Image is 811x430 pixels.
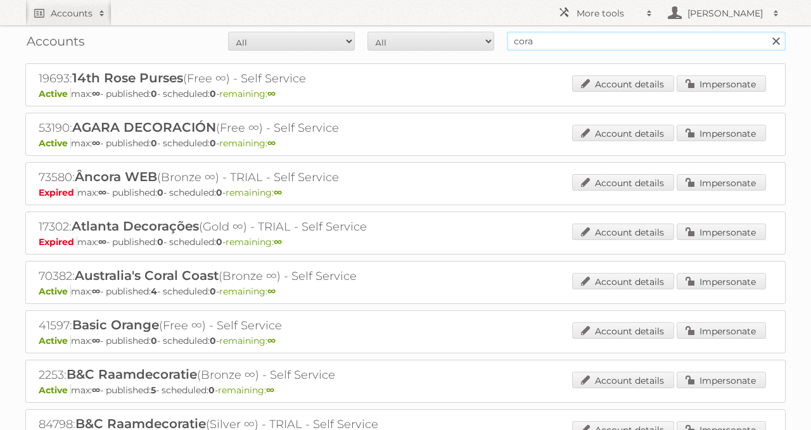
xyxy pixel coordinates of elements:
strong: 0 [210,286,216,297]
strong: ∞ [266,384,274,396]
h2: More tools [577,7,640,20]
strong: ∞ [267,335,276,346]
a: Account details [572,372,674,388]
a: Account details [572,322,674,339]
strong: ∞ [98,236,106,248]
a: Impersonate [677,372,766,388]
h2: 70382: (Bronze ∞) - Self Service [39,268,482,284]
p: max: - published: - scheduled: - [39,384,772,396]
strong: ∞ [267,88,276,99]
p: max: - published: - scheduled: - [39,286,772,297]
a: Impersonate [677,273,766,289]
span: remaining: [226,187,282,198]
a: Impersonate [677,174,766,191]
span: Âncora WEB [75,169,157,184]
strong: ∞ [267,286,276,297]
span: AGARA DECORACIÓN [72,120,216,135]
h2: 53190: (Free ∞) - Self Service [39,120,482,136]
strong: 0 [208,384,215,396]
h2: 73580: (Bronze ∞) - TRIAL - Self Service [39,169,482,186]
a: Account details [572,125,674,141]
h2: 41597: (Free ∞) - Self Service [39,317,482,334]
strong: ∞ [92,88,100,99]
p: max: - published: - scheduled: - [39,187,772,198]
span: Atlanta Decorações [72,218,199,234]
strong: 0 [157,187,163,198]
strong: ∞ [267,137,276,149]
span: Expired [39,187,77,198]
strong: 0 [151,88,157,99]
p: max: - published: - scheduled: - [39,236,772,248]
strong: 0 [210,137,216,149]
span: Basic Orange [72,317,159,332]
strong: ∞ [92,286,100,297]
span: Active [39,384,71,396]
span: remaining: [219,88,276,99]
strong: ∞ [92,335,100,346]
strong: 4 [151,286,157,297]
h2: 19693: (Free ∞) - Self Service [39,70,482,87]
strong: 5 [151,384,156,396]
span: Active [39,137,71,149]
strong: 0 [210,88,216,99]
a: Impersonate [677,125,766,141]
strong: ∞ [274,187,282,198]
strong: ∞ [98,187,106,198]
strong: ∞ [92,384,100,396]
a: Impersonate [677,224,766,240]
p: max: - published: - scheduled: - [39,88,772,99]
strong: 0 [151,335,157,346]
span: Active [39,286,71,297]
a: Account details [572,75,674,92]
h2: 2253: (Bronze ∞) - Self Service [39,367,482,383]
a: Account details [572,224,674,240]
h2: [PERSON_NAME] [684,7,767,20]
h2: Accounts [51,7,93,20]
span: B&C Raamdecoratie [67,367,197,382]
h2: 17302: (Gold ∞) - TRIAL - Self Service [39,218,482,235]
strong: 0 [210,335,216,346]
span: remaining: [219,335,276,346]
strong: 0 [157,236,163,248]
span: Australia's Coral Coast [75,268,219,283]
span: remaining: [218,384,274,396]
span: remaining: [226,236,282,248]
span: Active [39,335,71,346]
strong: ∞ [92,137,100,149]
span: Expired [39,236,77,248]
a: Impersonate [677,322,766,339]
strong: ∞ [274,236,282,248]
span: remaining: [219,286,276,297]
a: Impersonate [677,75,766,92]
p: max: - published: - scheduled: - [39,335,772,346]
a: Account details [572,174,674,191]
strong: 0 [216,187,222,198]
strong: 0 [151,137,157,149]
span: 14th Rose Purses [72,70,183,85]
strong: 0 [216,236,222,248]
a: Account details [572,273,674,289]
p: max: - published: - scheduled: - [39,137,772,149]
span: remaining: [219,137,276,149]
span: Active [39,88,71,99]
